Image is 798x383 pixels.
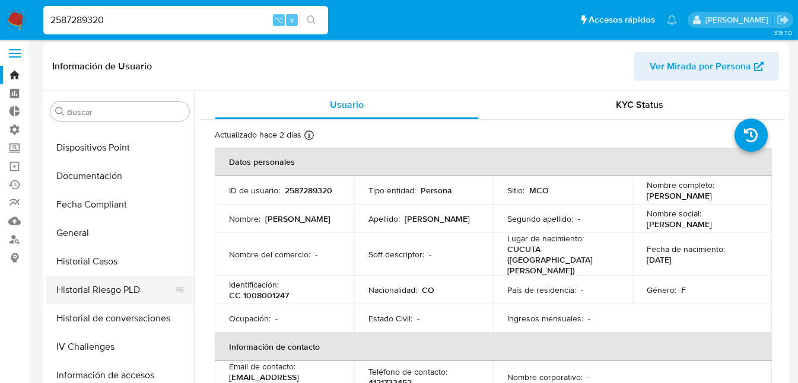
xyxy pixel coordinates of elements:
[507,372,583,382] p: Nombre corporativo :
[647,285,676,295] p: Género :
[429,249,431,260] p: -
[777,14,789,26] a: Salir
[647,190,712,201] p: [PERSON_NAME]
[215,333,772,361] th: Información de contacto
[650,52,751,81] span: Ver Mirada por Persona
[67,107,185,117] input: Buscar
[589,14,655,26] span: Accesos rápidos
[46,190,194,219] button: Fecha Compliant
[667,15,677,25] a: Notificaciones
[229,249,310,260] p: Nombre del comercio :
[55,107,65,116] button: Buscar
[647,219,712,229] p: [PERSON_NAME]
[368,185,416,196] p: Tipo entidad :
[405,213,470,224] p: [PERSON_NAME]
[529,185,549,196] p: MCO
[299,12,323,28] button: search-icon
[705,14,772,25] p: julian.dari@mercadolibre.com
[229,185,280,196] p: ID de usuario :
[647,180,714,190] p: Nombre completo :
[290,14,294,25] span: s
[588,313,590,324] p: -
[507,313,583,324] p: Ingresos mensuales :
[368,313,412,324] p: Estado Civil :
[368,285,417,295] p: Nacionalidad :
[43,12,328,28] input: Buscar usuario o caso...
[229,313,271,324] p: Ocupación :
[274,14,283,25] span: ⌥
[507,285,576,295] p: País de residencia :
[507,213,573,224] p: Segundo apellido :
[46,276,185,304] button: Historial Riesgo PLD
[229,290,289,301] p: CC 1008001247
[368,366,447,377] p: Teléfono de contacto :
[507,233,584,244] p: Lugar de nacimiento :
[681,285,686,295] p: F
[52,60,152,72] h1: Información de Usuario
[368,249,424,260] p: Soft descriptor :
[46,133,194,162] button: Dispositivos Point
[46,247,194,276] button: Historial Casos
[46,162,194,190] button: Documentación
[265,213,330,224] p: [PERSON_NAME]
[581,285,583,295] p: -
[229,279,279,290] p: Identificación :
[634,52,779,81] button: Ver Mirada por Persona
[315,249,317,260] p: -
[647,244,725,254] p: Fecha de nacimiento :
[647,254,672,265] p: [DATE]
[616,98,663,111] span: KYC Status
[229,213,260,224] p: Nombre :
[422,285,434,295] p: CO
[46,304,194,333] button: Historial de conversaciones
[229,361,295,372] p: Email de contacto :
[46,333,194,361] button: IV Challenges
[578,213,580,224] p: -
[647,208,701,219] p: Nombre social :
[215,129,301,141] p: Actualizado hace 2 días
[330,98,364,111] span: Usuario
[368,213,400,224] p: Apellido :
[507,244,613,276] p: CUCUTA ([GEOGRAPHIC_DATA][PERSON_NAME])
[417,313,419,324] p: -
[285,185,332,196] p: 2587289320
[507,185,524,196] p: Sitio :
[587,372,590,382] p: -
[215,148,772,176] th: Datos personales
[421,185,452,196] p: Persona
[275,313,278,324] p: -
[46,219,194,247] button: General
